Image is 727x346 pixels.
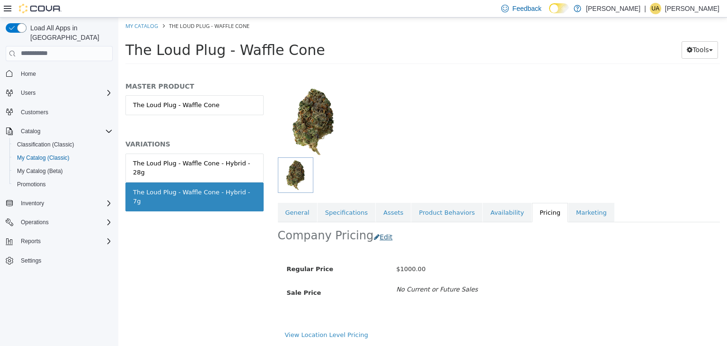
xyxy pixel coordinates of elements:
[2,86,116,100] button: Users
[13,139,113,150] span: Classification (Classic)
[167,314,250,321] a: View Location Level Pricing
[160,69,231,140] img: 150
[21,200,44,207] span: Inventory
[9,138,116,151] button: Classification (Classic)
[2,105,116,119] button: Customers
[17,198,113,209] span: Inventory
[15,141,138,160] div: The Loud Plug - Waffle Cone - Hybrid - 28g
[414,185,450,205] a: Pricing
[13,139,78,150] a: Classification (Classic)
[21,70,36,78] span: Home
[2,216,116,229] button: Operations
[27,23,113,42] span: Load All Apps in [GEOGRAPHIC_DATA]
[21,237,41,245] span: Reports
[9,164,116,178] button: My Catalog (Beta)
[2,67,116,81] button: Home
[51,5,131,12] span: The Loud Plug - Waffle Cone
[2,197,116,210] button: Inventory
[160,211,256,226] h2: Company Pricing
[21,127,40,135] span: Catalog
[17,181,46,188] span: Promotions
[168,248,215,255] span: Regular Price
[255,211,279,228] button: Edit
[17,217,53,228] button: Operations
[513,4,541,13] span: Feedback
[17,236,44,247] button: Reports
[21,109,48,116] span: Customers
[549,3,569,13] input: Dark Mode
[17,236,113,247] span: Reports
[17,126,113,137] span: Catalog
[17,154,70,162] span: My Catalog (Classic)
[13,152,73,164] a: My Catalog (Classic)
[19,4,62,13] img: Cova
[13,165,67,177] a: My Catalog (Beta)
[17,141,74,148] span: Classification (Classic)
[17,255,45,266] a: Settings
[13,152,113,164] span: My Catalog (Classic)
[21,257,41,264] span: Settings
[2,125,116,138] button: Catalog
[17,126,44,137] button: Catalog
[586,3,640,14] p: [PERSON_NAME]
[17,68,113,80] span: Home
[450,185,496,205] a: Marketing
[278,268,359,275] i: No Current or Future Sales
[293,185,364,205] a: Product Behaviors
[17,107,52,118] a: Customers
[7,5,40,12] a: My Catalog
[650,3,661,14] div: Usama Alhassani
[9,151,116,164] button: My Catalog (Classic)
[563,24,600,41] button: Tools
[17,255,113,266] span: Settings
[7,122,145,131] h5: VARIATIONS
[644,3,646,14] p: |
[17,198,48,209] button: Inventory
[257,185,293,205] a: Assets
[549,13,550,14] span: Dark Mode
[652,3,660,14] span: UA
[2,235,116,248] button: Reports
[17,167,63,175] span: My Catalog (Beta)
[7,64,145,73] h5: MASTER PRODUCT
[9,178,116,191] button: Promotions
[17,106,113,118] span: Customers
[364,185,413,205] a: Availability
[17,217,113,228] span: Operations
[17,87,113,99] span: Users
[665,3,719,14] p: [PERSON_NAME]
[6,63,113,292] nav: Complex example
[13,165,113,177] span: My Catalog (Beta)
[17,68,40,80] a: Home
[168,272,203,279] span: Sale Price
[13,179,113,190] span: Promotions
[160,185,199,205] a: General
[278,248,307,255] span: $1000.00
[21,89,35,97] span: Users
[21,219,49,226] span: Operations
[15,170,138,189] div: The Loud Plug - Waffle Cone - Hybrid - 7g
[7,78,145,98] a: The Loud Plug - Waffle Cone
[13,179,50,190] a: Promotions
[2,254,116,267] button: Settings
[7,24,207,41] span: The Loud Plug - Waffle Cone
[17,87,39,99] button: Users
[199,185,257,205] a: Specifications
